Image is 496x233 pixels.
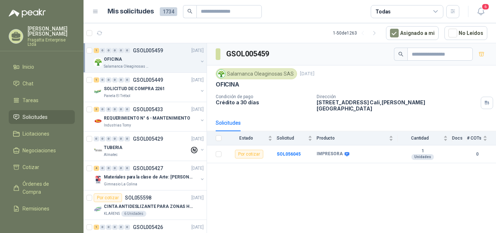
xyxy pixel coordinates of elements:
div: 0 [112,166,118,171]
a: Solicitudes [9,110,75,124]
span: Órdenes de Compra [23,180,68,196]
th: Solicitud [277,131,317,145]
div: 0 [112,48,118,53]
p: [DATE] [300,71,314,77]
a: 1 0 0 0 0 0 GSOL005449[DATE] Company LogoSOLICITUD DE COMPRA 2261Panela El Trébol [94,76,205,99]
p: [DATE] [191,165,204,172]
p: [DATE] [191,136,204,142]
span: Estado [226,136,267,141]
div: 0 [118,77,124,83]
div: 0 [118,107,124,112]
div: 0 [125,107,130,112]
img: Company Logo [94,117,102,125]
p: [DATE] [191,106,204,113]
p: Condición de pago [216,94,311,99]
p: GSOL005426 [133,225,163,230]
button: Asignado a mi [386,26,439,40]
a: SOL056045 [277,152,301,157]
span: search [187,9,192,14]
a: Cotizar [9,160,75,174]
span: Chat [23,80,33,88]
img: Company Logo [94,176,102,184]
b: IMPRESORA [317,151,343,157]
p: Materiales para la clase de Arte: [PERSON_NAME] [104,174,194,181]
p: Salamanca Oleaginosas SAS [104,64,150,69]
p: GSOL005433 [133,107,163,112]
span: Negociaciones [23,146,56,154]
div: 6 Unidades [121,211,146,217]
span: Solicitud [277,136,306,141]
span: 6 [481,3,489,10]
p: Dirección [317,94,478,99]
div: 0 [100,77,105,83]
b: 0 [467,151,487,158]
span: 1734 [160,7,177,16]
a: Chat [9,77,75,91]
div: 0 [112,136,118,141]
p: Fragatta Enterprise Ltda [28,38,75,47]
div: 1 [94,225,99,230]
a: 4 0 0 0 0 0 GSOL005427[DATE] Company LogoMateriales para la clase de Arte: [PERSON_NAME]Gimnasio ... [94,164,205,187]
div: 0 [125,48,130,53]
div: 0 [118,48,124,53]
div: 1 [94,48,99,53]
span: Tareas [23,96,38,104]
a: Por cotizarSOL055598[DATE] Company LogoCINTA ANTIDESLIZANTE PARA ZONAS HUMEDASKLARENS6 Unidades [84,190,207,220]
th: Cantidad [398,131,452,145]
div: 0 [100,166,105,171]
b: 1 [398,148,448,154]
img: Company Logo [94,87,102,96]
div: 0 [106,166,111,171]
a: 1 0 0 0 0 0 GSOL005459[DATE] Company LogoOFICINASalamanca Oleaginosas SAS [94,46,205,69]
p: GSOL005427 [133,166,163,171]
p: [DATE] [191,194,204,201]
p: Industrias Tomy [104,122,131,128]
p: OFICINA [216,81,239,88]
p: GSOL005459 [133,48,163,53]
p: [DATE] [191,47,204,54]
div: 0 [106,107,111,112]
div: Por cotizar [94,193,122,202]
a: 0 0 0 0 0 0 GSOL005429[DATE] Company LogoTUBERIAAlmatec [94,134,205,158]
span: Cotizar [23,163,39,171]
div: Unidades [411,154,434,160]
span: Inicio [23,63,34,71]
th: Producto [317,131,398,145]
img: Logo peakr [9,9,46,17]
div: 0 [106,77,111,83]
div: Todas [375,8,391,16]
span: Producto [317,136,387,141]
div: 0 [125,166,130,171]
div: 0 [112,77,118,83]
div: 0 [100,225,105,230]
a: Órdenes de Compra [9,177,75,199]
div: Por cotizar [235,150,263,158]
div: 0 [94,136,99,141]
img: Company Logo [94,146,102,155]
div: 0 [125,136,130,141]
div: Salamanca Oleaginosas SAS [216,68,297,79]
th: Docs [452,131,467,145]
a: Inicio [9,60,75,74]
div: 0 [106,225,111,230]
div: 0 [112,107,118,112]
p: CINTA ANTIDESLIZANTE PARA ZONAS HUMEDAS [104,203,194,210]
th: Estado [226,131,277,145]
p: GSOL005429 [133,136,163,141]
p: Panela El Trébol [104,93,130,99]
p: GSOL005449 [133,77,163,83]
p: [DATE] [191,77,204,84]
div: 1 - 50 de 1263 [333,27,380,39]
p: OFICINA [104,56,122,63]
button: No Leídos [444,26,487,40]
a: Negociaciones [9,144,75,157]
button: 6 [474,5,487,18]
span: Remisiones [23,205,49,213]
img: Company Logo [217,70,225,78]
p: [DATE] [191,224,204,231]
a: Licitaciones [9,127,75,141]
p: Crédito a 30 días [216,99,311,105]
div: 0 [125,225,130,230]
h1: Mis solicitudes [107,6,154,17]
p: [STREET_ADDRESS] Cali , [PERSON_NAME][GEOGRAPHIC_DATA] [317,99,478,112]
